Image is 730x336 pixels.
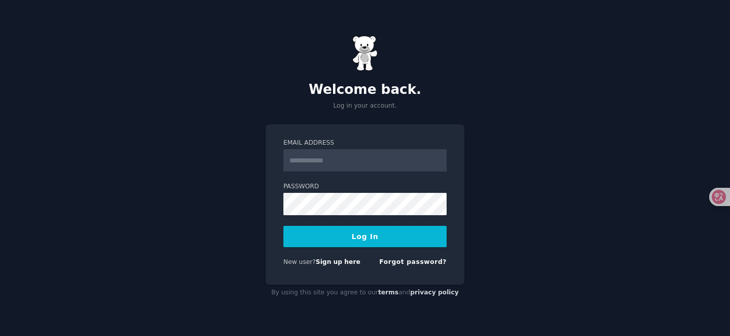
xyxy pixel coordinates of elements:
[283,182,447,191] label: Password
[283,226,447,247] button: Log In
[352,36,378,71] img: Gummy Bear
[283,258,316,265] span: New user?
[316,258,360,265] a: Sign up here
[266,82,464,98] h2: Welcome back.
[379,258,447,265] a: Forgot password?
[283,139,447,148] label: Email Address
[266,285,464,301] div: By using this site you agree to our and
[410,289,459,296] a: privacy policy
[266,102,464,111] p: Log in your account.
[378,289,398,296] a: terms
